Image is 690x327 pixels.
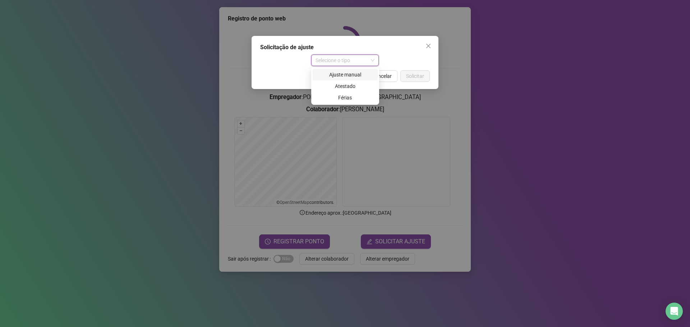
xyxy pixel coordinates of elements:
button: Close [423,40,434,52]
span: Selecione o tipo [316,55,375,66]
div: Open Intercom Messenger [666,303,683,320]
div: Ajuste manual [317,71,373,79]
button: Cancelar [366,70,397,82]
div: Solicitação de ajuste [260,43,430,52]
span: Cancelar [372,72,392,80]
div: Atestado [317,82,373,90]
div: Férias [313,92,378,103]
div: Atestado [313,80,378,92]
span: close [425,43,431,49]
div: Ajuste manual [313,69,378,80]
button: Solicitar [400,70,430,82]
div: Férias [317,94,373,102]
